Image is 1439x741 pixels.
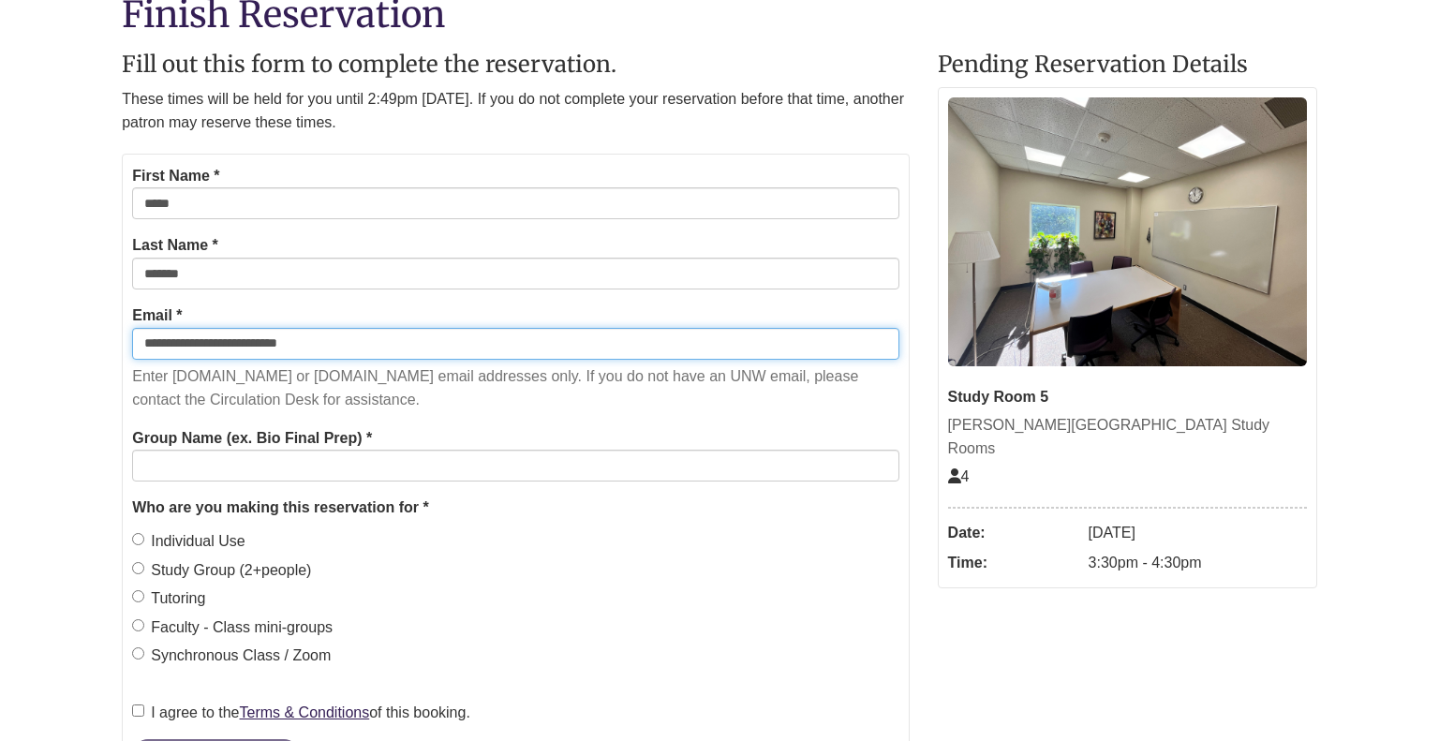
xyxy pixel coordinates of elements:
[132,644,331,668] label: Synchronous Class / Zoom
[132,364,898,412] p: Enter [DOMAIN_NAME] or [DOMAIN_NAME] email addresses only. If you do not have an UNW email, pleas...
[132,619,144,631] input: Faculty - Class mini-groups
[132,496,898,520] legend: Who are you making this reservation for *
[132,590,144,602] input: Tutoring
[132,529,245,554] label: Individual Use
[132,704,144,717] input: I agree to theTerms & Conditionsof this booking.
[132,615,333,640] label: Faculty - Class mini-groups
[1089,548,1307,578] dd: 3:30pm - 4:30pm
[132,304,182,328] label: Email *
[948,548,1079,578] dt: Time:
[132,701,470,725] label: I agree to the of this booking.
[948,468,970,484] span: The capacity of this space
[132,586,205,611] label: Tutoring
[948,385,1307,409] div: Study Room 5
[948,518,1079,548] dt: Date:
[122,87,909,135] p: These times will be held for you until 2:49pm [DATE]. If you do not complete your reservation bef...
[132,562,144,574] input: Study Group (2+people)
[132,233,218,258] label: Last Name *
[938,52,1317,77] h2: Pending Reservation Details
[1089,518,1307,548] dd: [DATE]
[132,426,372,451] label: Group Name (ex. Bio Final Prep) *
[948,413,1307,461] div: [PERSON_NAME][GEOGRAPHIC_DATA] Study Rooms
[132,164,219,188] label: First Name *
[122,52,909,77] h2: Fill out this form to complete the reservation.
[948,97,1307,366] img: Study Room 5
[132,647,144,659] input: Synchronous Class / Zoom
[132,558,311,583] label: Study Group (2+people)
[240,704,370,720] a: Terms & Conditions
[132,533,144,545] input: Individual Use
